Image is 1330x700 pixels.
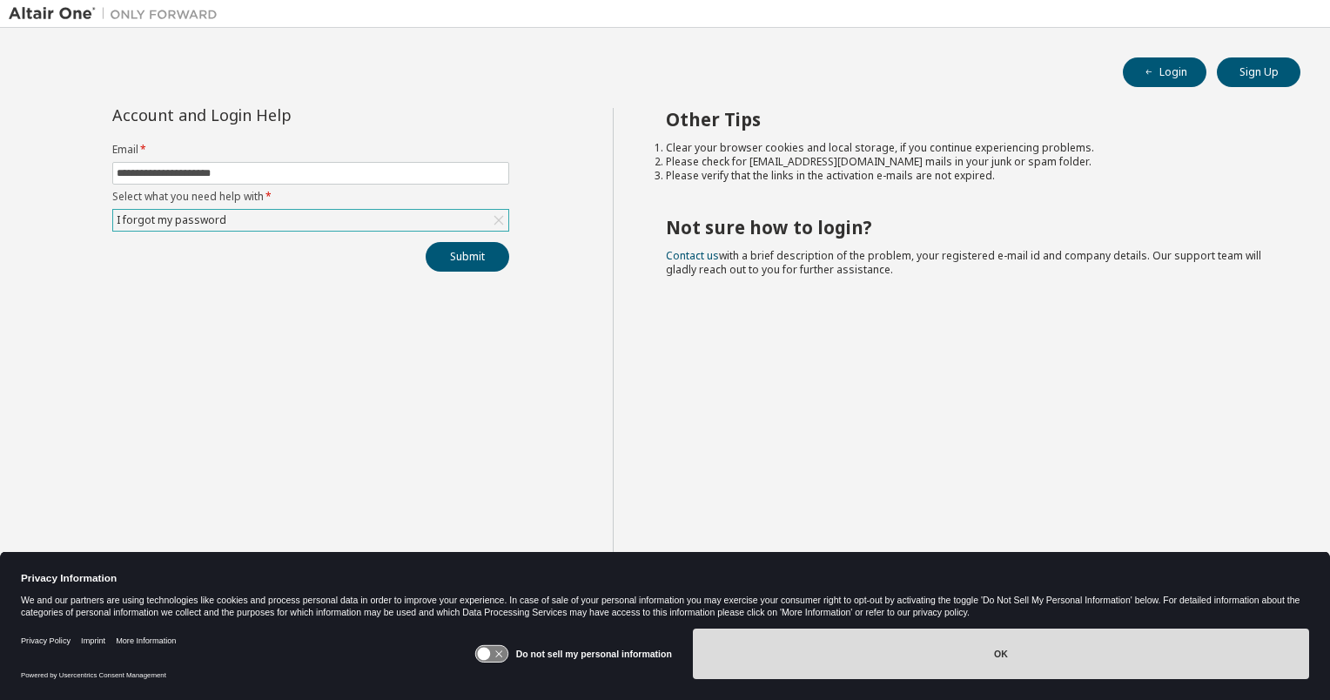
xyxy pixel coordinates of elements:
[112,143,509,157] label: Email
[666,169,1270,183] li: Please verify that the links in the activation e-mails are not expired.
[666,248,719,263] a: Contact us
[1217,57,1300,87] button: Sign Up
[114,211,229,230] div: I forgot my password
[666,216,1270,239] h2: Not sure how to login?
[426,242,509,272] button: Submit
[112,190,509,204] label: Select what you need help with
[666,141,1270,155] li: Clear your browser cookies and local storage, if you continue experiencing problems.
[666,248,1261,277] span: with a brief description of the problem, your registered e-mail id and company details. Our suppo...
[666,155,1270,169] li: Please check for [EMAIL_ADDRESS][DOMAIN_NAME] mails in your junk or spam folder.
[1123,57,1206,87] button: Login
[113,210,508,231] div: I forgot my password
[666,108,1270,131] h2: Other Tips
[9,5,226,23] img: Altair One
[112,108,430,122] div: Account and Login Help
